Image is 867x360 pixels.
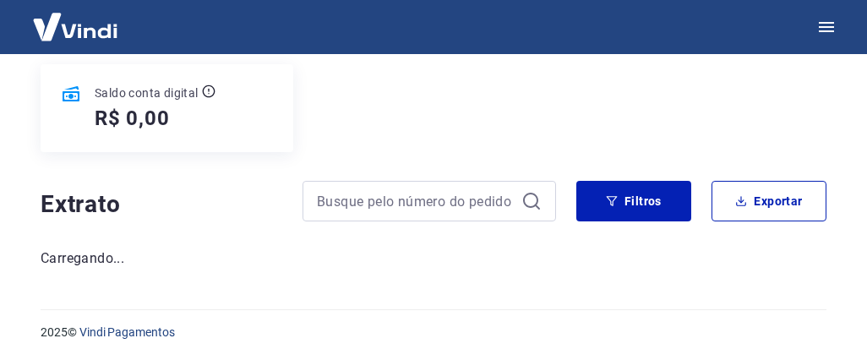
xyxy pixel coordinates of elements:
[712,181,826,221] button: Exportar
[20,1,130,52] img: Vindi
[41,248,826,269] p: Carregando...
[41,324,826,341] p: 2025 ©
[576,181,691,221] button: Filtros
[95,105,170,132] h5: R$ 0,00
[317,188,515,214] input: Busque pelo número do pedido
[95,85,199,101] p: Saldo conta digital
[79,325,175,339] a: Vindi Pagamentos
[41,188,282,221] h4: Extrato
